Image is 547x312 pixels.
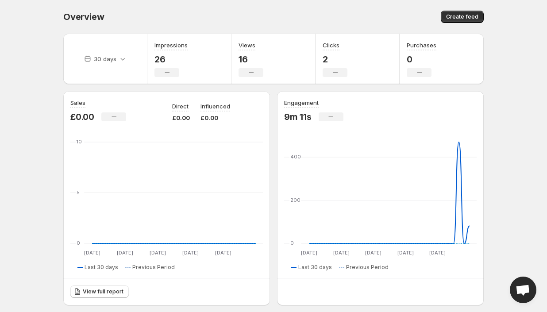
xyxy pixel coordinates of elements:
p: 0 [407,54,436,65]
p: Influenced [200,102,230,111]
text: [DATE] [150,250,166,256]
text: 200 [290,197,300,203]
text: [DATE] [397,250,414,256]
text: [DATE] [301,250,317,256]
text: [DATE] [365,250,381,256]
text: [DATE] [117,250,133,256]
text: [DATE] [215,250,231,256]
h3: Views [239,41,255,50]
span: Last 30 days [298,264,332,271]
p: £0.00 [172,113,190,122]
span: Create feed [446,13,478,20]
text: 10 [77,139,82,145]
h3: Impressions [154,41,188,50]
p: 26 [154,54,188,65]
p: 16 [239,54,263,65]
p: 30 days [94,54,116,63]
p: £0.00 [200,113,230,122]
text: [DATE] [84,250,100,256]
span: Previous Period [346,264,389,271]
text: 0 [77,240,80,246]
p: 9m 11s [284,112,312,122]
text: 0 [290,240,294,246]
text: 400 [290,154,301,160]
button: Create feed [441,11,484,23]
p: Direct [172,102,189,111]
span: Overview [63,12,104,22]
p: 2 [323,54,347,65]
p: £0.00 [70,112,94,122]
span: View full report [83,288,123,295]
h3: Clicks [323,41,339,50]
div: Open chat [510,277,536,303]
h3: Engagement [284,98,319,107]
span: Last 30 days [85,264,118,271]
h3: Purchases [407,41,436,50]
a: View full report [70,285,129,298]
text: [DATE] [429,250,446,256]
h3: Sales [70,98,85,107]
span: Previous Period [132,264,175,271]
text: [DATE] [333,250,350,256]
text: [DATE] [182,250,199,256]
text: 5 [77,189,80,196]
